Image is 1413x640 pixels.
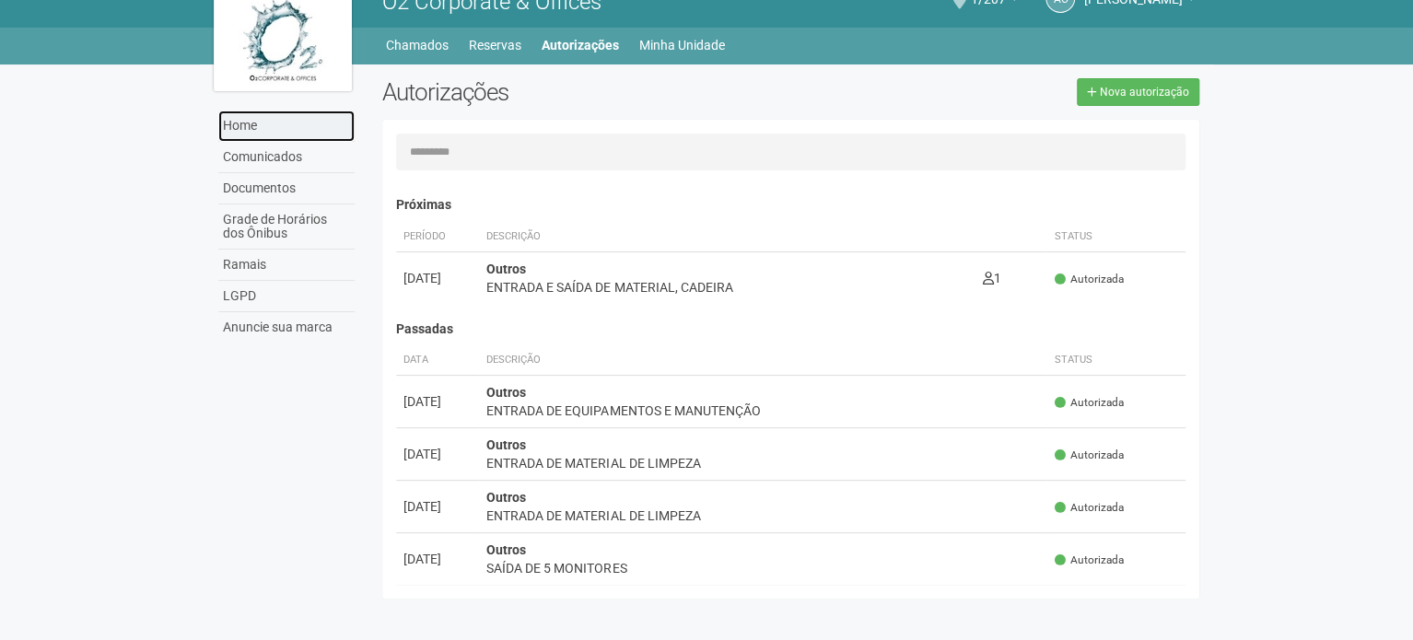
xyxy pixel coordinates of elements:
div: ENTRADA DE MATERIAL DE LIMPEZA [486,506,1040,525]
th: Data [396,345,479,376]
a: Ramais [218,250,355,281]
div: SAÍDA DE 5 MONITORES [486,559,1040,577]
div: [DATE] [403,269,472,287]
strong: Outros [486,437,526,452]
a: Anuncie sua marca [218,312,355,343]
a: Documentos [218,173,355,204]
div: [DATE] [403,392,472,411]
div: [DATE] [403,550,472,568]
div: [DATE] [403,497,472,516]
a: Grade de Horários dos Ônibus [218,204,355,250]
span: Autorizada [1055,272,1124,287]
span: Nova autorização [1100,86,1189,99]
a: Reservas [469,32,521,58]
a: Home [218,111,355,142]
th: Status [1047,222,1185,252]
a: LGPD [218,281,355,312]
h4: Próximas [396,198,1185,212]
span: Autorizada [1055,553,1124,568]
strong: Outros [486,542,526,557]
div: ENTRADA E SAÍDA DE MATERIAL, CADEIRA [486,278,968,297]
span: Autorizada [1055,395,1124,411]
strong: Outros [486,262,526,276]
th: Status [1047,345,1185,376]
th: Descrição [479,222,975,252]
h4: Passadas [396,322,1185,336]
span: 1 [983,271,1001,285]
a: Autorizações [542,32,619,58]
div: ENTRADA DE EQUIPAMENTOS E MANUTENÇÃO [486,401,1040,420]
div: ENTRADA DE MATERIAL DE LIMPEZA [486,454,1040,472]
a: Chamados [386,32,449,58]
h2: Autorizações [382,78,777,106]
strong: Outros [486,490,526,505]
th: Descrição [479,345,1047,376]
div: [DATE] [403,445,472,463]
a: Nova autorização [1077,78,1199,106]
span: Autorizada [1055,448,1124,463]
strong: Outros [486,385,526,400]
a: Comunicados [218,142,355,173]
span: Autorizada [1055,500,1124,516]
a: Minha Unidade [639,32,725,58]
th: Período [396,222,479,252]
